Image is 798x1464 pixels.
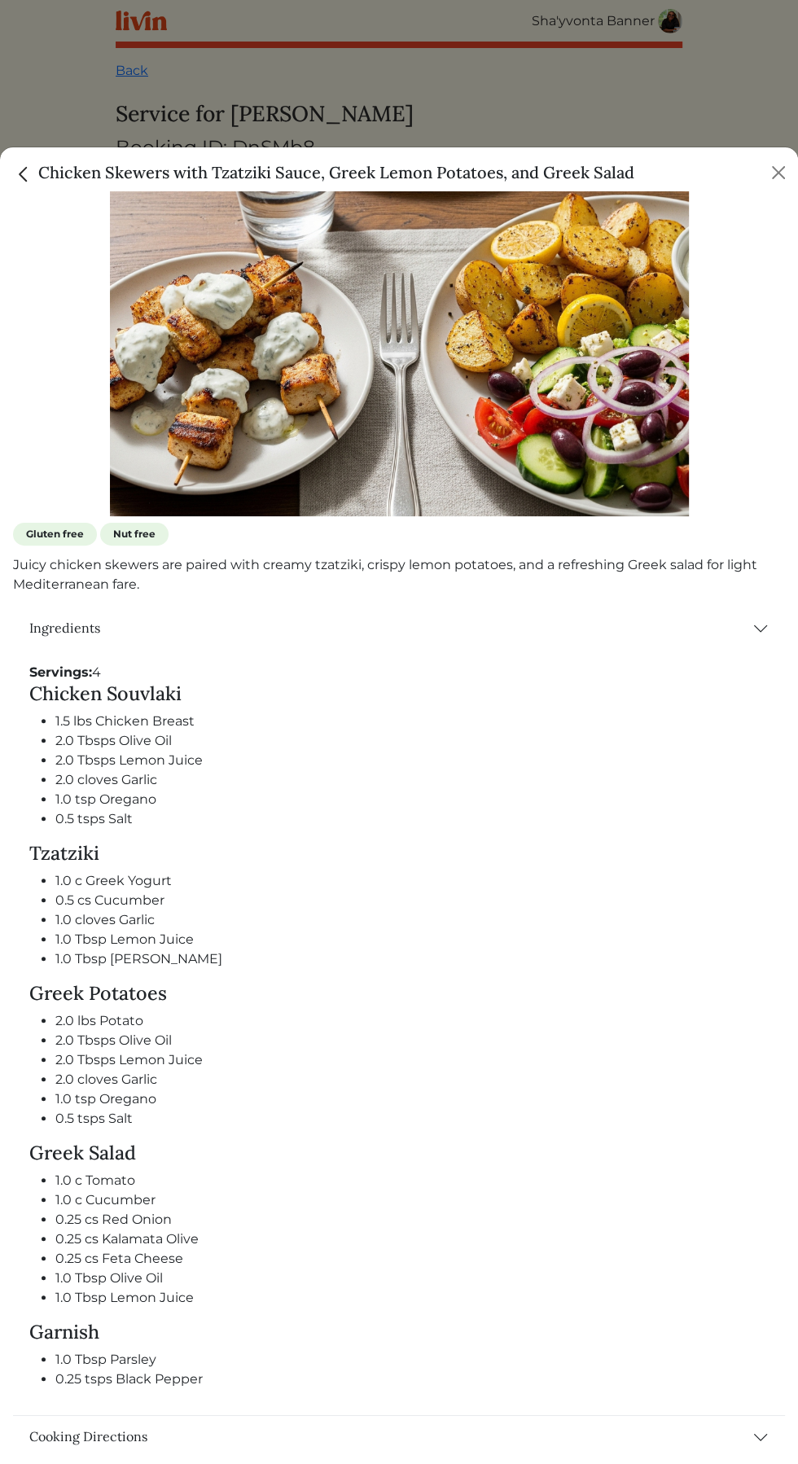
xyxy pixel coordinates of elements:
[29,682,769,705] h4: Chicken Souvlaki
[55,1269,769,1288] li: 1.0 Tbsp Olive Oil
[55,1370,769,1389] li: 0.25 tsps Black Pepper
[55,1171,769,1190] li: 1.0 c Tomato
[55,1210,769,1229] li: 0.25 cs Red Onion
[55,1249,769,1269] li: 0.25 cs Feta Cheese
[13,555,785,594] p: Juicy chicken skewers are paired with creamy tzatziki, crispy lemon potatoes, and a refreshing Gr...
[13,523,97,546] span: Gluten free
[55,1288,769,1308] li: 1.0 Tbsp Lemon Juice
[55,871,769,891] li: 1.0 c Greek Yogurt
[29,1142,769,1164] h4: Greek Salad
[55,1011,769,1031] li: 2.0 lbs Potato
[55,1190,769,1210] li: 1.0 c Cucumber
[55,770,769,790] li: 2.0 cloves Garlic
[29,663,769,682] div: 4
[55,891,769,910] li: 0.5 cs Cucumber
[29,982,769,1005] h4: Greek Potatoes
[55,949,769,969] li: 1.0 Tbsp [PERSON_NAME]
[55,1109,769,1129] li: 0.5 tsps Salt
[55,1050,769,1070] li: 2.0 Tbsps Lemon Juice
[55,1031,769,1050] li: 2.0 Tbsps Olive Oil
[55,712,769,731] li: 1.5 lbs Chicken Breast
[55,930,769,949] li: 1.0 Tbsp Lemon Juice
[55,731,769,751] li: 2.0 Tbsps Olive Oil
[55,1350,769,1370] li: 1.0 Tbsp Parsley
[13,1416,785,1458] button: Cooking Directions
[55,1229,769,1249] li: 0.25 cs Kalamata Olive
[13,162,38,182] a: Close
[100,523,169,546] span: Nut free
[13,607,785,650] button: Ingredients
[29,1321,769,1343] h4: Garnish
[55,790,769,809] li: 1.0 tsp Oregano
[765,160,791,186] button: Close
[55,809,769,829] li: 0.5 tsps Salt
[55,1070,769,1089] li: 2.0 cloves Garlic
[55,910,769,930] li: 1.0 cloves Garlic
[29,842,769,865] h4: Tzatziki
[13,164,34,185] img: back_caret-0738dc900bf9763b5e5a40894073b948e17d9601fd527fca9689b06ce300169f.svg
[55,751,769,770] li: 2.0 Tbsps Lemon Juice
[55,1089,769,1109] li: 1.0 tsp Oregano
[110,130,689,516] img: 4e5b790915f681970ba6c6c470cb162c
[29,664,92,680] strong: Servings:
[13,160,634,185] h5: Chicken Skewers with Tzatziki Sauce, Greek Lemon Potatoes, and Greek Salad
